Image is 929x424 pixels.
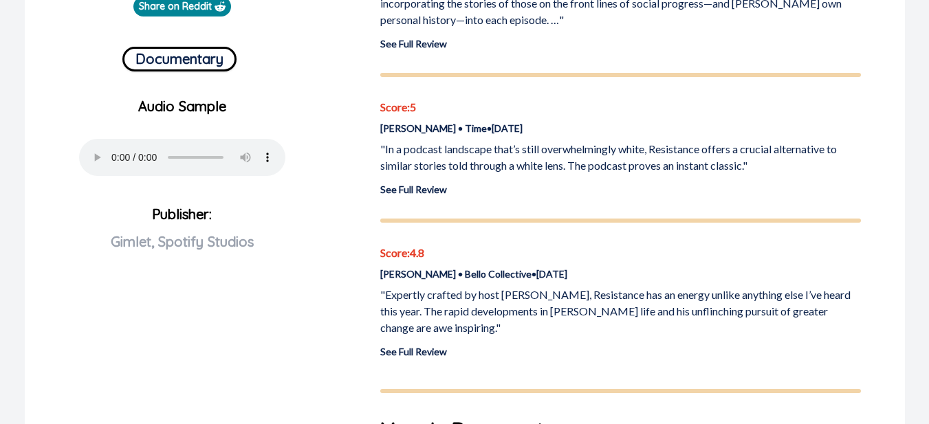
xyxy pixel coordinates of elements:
[380,346,447,357] a: See Full Review
[380,38,447,49] a: See Full Review
[122,41,237,71] a: Documentary
[380,141,861,174] p: "In a podcast landscape that’s still overwhelmingly white, Resistance offers a crucial alternativ...
[122,47,237,71] button: Documentary
[380,267,861,281] p: [PERSON_NAME] • Bello Collective • [DATE]
[111,233,254,250] span: Gimlet, Spotify Studios
[36,201,329,300] p: Publisher:
[380,287,861,336] p: "Expertly crafted by host [PERSON_NAME], Resistance has an energy unlike anything else I’ve heard...
[380,121,861,135] p: [PERSON_NAME] • Time • [DATE]
[380,99,861,115] p: Score: 5
[380,245,861,261] p: Score: 4.8
[79,139,285,176] audio: Your browser does not support the audio element
[36,96,329,117] p: Audio Sample
[380,183,447,195] a: See Full Review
